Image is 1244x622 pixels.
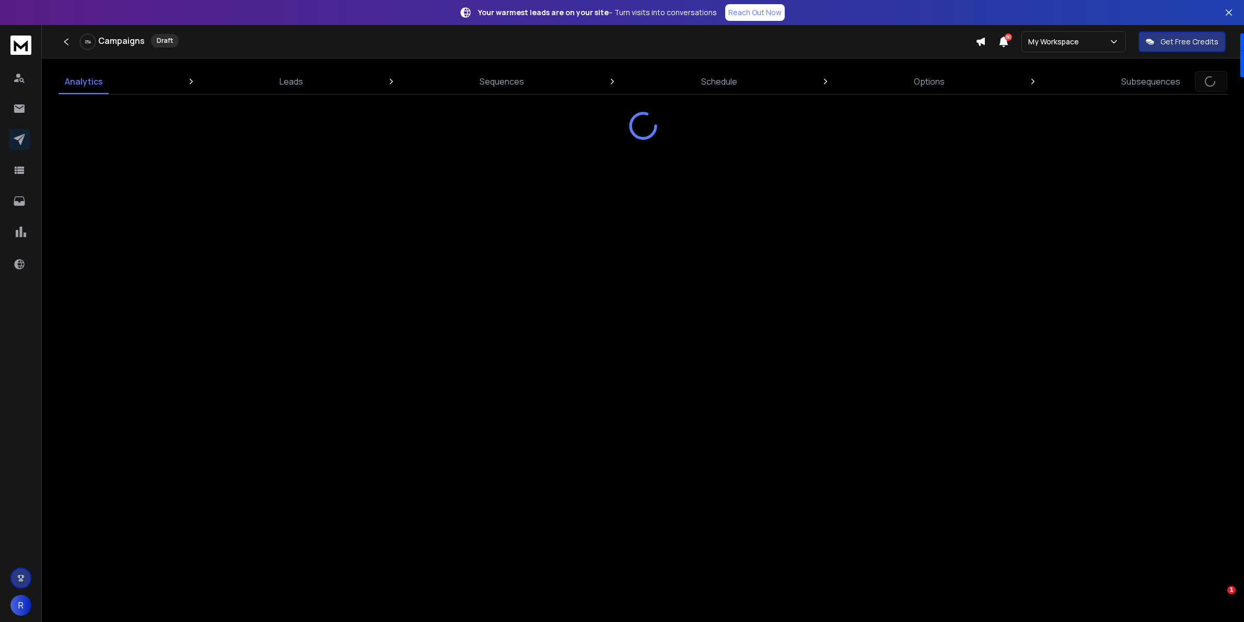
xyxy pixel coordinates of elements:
p: Options [914,75,945,88]
span: 50 [1005,33,1012,41]
p: Sequences [480,75,524,88]
a: Options [908,69,951,94]
span: 1 [1227,586,1236,594]
p: Reach Out Now [728,7,782,18]
p: – Turn visits into conversations [478,7,717,18]
p: Subsequences [1121,75,1180,88]
p: Schedule [701,75,737,88]
h1: Campaigns [98,34,145,47]
iframe: Intercom live chat [1206,586,1231,611]
a: Sequences [473,69,530,94]
a: Schedule [695,69,743,94]
a: Analytics [59,69,109,94]
div: Draft [151,34,179,48]
p: Analytics [65,75,103,88]
button: Get Free Credits [1138,31,1226,52]
p: 0 % [85,39,91,45]
a: Reach Out Now [725,4,785,21]
p: Get Free Credits [1160,37,1218,47]
img: logo [10,36,31,55]
p: Leads [280,75,303,88]
a: Subsequences [1115,69,1187,94]
strong: Your warmest leads are on your site [478,7,609,17]
a: Leads [273,69,309,94]
button: R [10,595,31,616]
p: My Workspace [1028,37,1083,47]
